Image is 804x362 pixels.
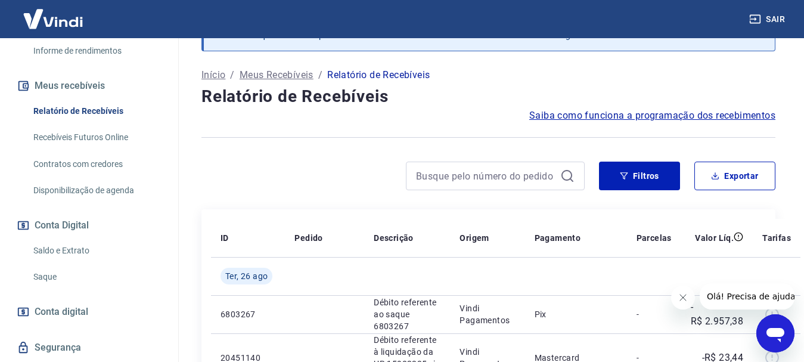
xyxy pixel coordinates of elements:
[29,39,164,63] a: Informe de rendimentos
[29,125,164,150] a: Recebíveis Futuros Online
[29,265,164,289] a: Saque
[374,296,440,332] p: Débito referente ao saque 6803267
[327,68,430,82] p: Relatório de Recebíveis
[240,68,313,82] a: Meus Recebíveis
[460,302,515,326] p: Vindi Pagamentos
[221,308,275,320] p: 6803267
[535,232,581,244] p: Pagamento
[14,299,164,325] a: Conta digital
[29,239,164,263] a: Saldo e Extrato
[762,232,791,244] p: Tarifas
[756,314,794,352] iframe: Botão para abrir a janela de mensagens
[747,8,790,30] button: Sair
[35,304,88,320] span: Conta digital
[29,99,164,123] a: Relatório de Recebíveis
[416,167,555,185] input: Busque pelo número do pedido
[29,152,164,177] a: Contratos com credores
[201,85,775,109] h4: Relatório de Recebíveis
[599,162,680,190] button: Filtros
[7,8,100,18] span: Olá! Precisa de ajuda?
[294,232,322,244] p: Pedido
[460,232,489,244] p: Origem
[694,162,775,190] button: Exportar
[225,270,268,282] span: Ter, 26 ago
[14,335,164,361] a: Segurança
[535,308,617,320] p: Pix
[14,212,164,239] button: Conta Digital
[695,232,734,244] p: Valor Líq.
[374,232,414,244] p: Descrição
[700,283,794,310] iframe: Mensagem da empresa
[529,109,775,123] a: Saiba como funciona a programação dos recebimentos
[201,68,225,82] a: Início
[318,68,322,82] p: /
[637,308,672,320] p: -
[230,68,234,82] p: /
[221,232,229,244] p: ID
[691,300,743,329] p: -R$ 2.957,38
[29,178,164,203] a: Disponibilização de agenda
[14,73,164,99] button: Meus recebíveis
[637,232,672,244] p: Parcelas
[14,1,92,37] img: Vindi
[671,286,695,310] iframe: Fechar mensagem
